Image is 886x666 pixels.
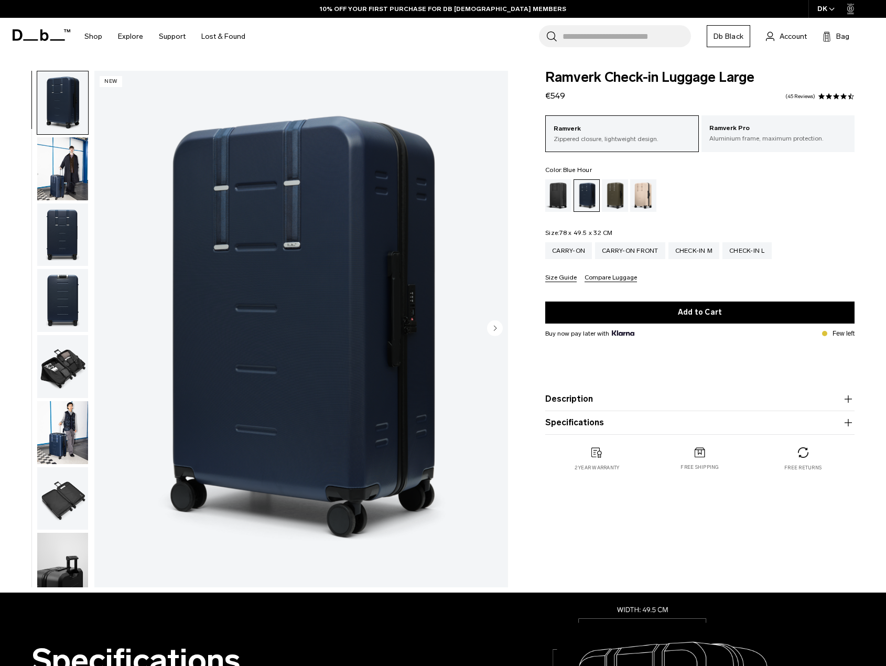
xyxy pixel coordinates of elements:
[612,330,634,336] img: {"height" => 20, "alt" => "Klarna"}
[37,401,89,465] button: Ramverk Check-in Luggage Large Blue Hour
[680,464,719,471] p: Free shipping
[545,230,613,236] legend: Size:
[563,166,592,174] span: Blue Hour
[37,335,88,398] img: Ramverk Check-in Luggage Large Blue Hour
[585,274,637,282] button: Compare Luggage
[722,242,772,259] a: Check-in L
[545,329,634,338] span: Buy now pay later with
[37,533,88,596] img: Ramverk Check-in Luggage Large Blue Hour
[118,18,143,55] a: Explore
[37,203,88,266] img: Ramverk Check-in Luggage Large Blue Hour
[574,179,600,212] a: Blue Hour
[701,115,855,151] a: Ramverk Pro Aluminium frame, maximum protection.
[37,203,89,267] button: Ramverk Check-in Luggage Large Blue Hour
[37,467,89,531] button: Ramverk Check-in Luggage Large Blue Hour
[545,416,855,429] button: Specifications
[554,134,690,144] p: Zippered closure, lightweight design.
[559,229,612,237] span: 78 x 49.5 x 32 CM
[37,268,89,332] button: Ramverk Check-in Luggage Large Blue Hour
[709,134,847,143] p: Aluminium frame, maximum protection.
[595,242,665,259] a: Carry-on Front
[668,242,720,259] a: Check-in M
[545,71,855,84] span: Ramverk Check-in Luggage Large
[94,71,508,587] img: Ramverk Check-in Luggage Large Blue Hour
[37,137,89,201] button: Ramverk Check-in Luggage Large Blue Hour
[545,274,577,282] button: Size Guide
[37,137,88,200] img: Ramverk Check-in Luggage Large Blue Hour
[823,30,849,42] button: Bag
[545,91,565,101] span: €549
[784,464,822,471] p: Free returns
[545,242,592,259] a: Carry-on
[77,18,253,55] nav: Main Navigation
[630,179,656,212] a: Fogbow Beige
[37,71,88,134] img: Ramverk Check-in Luggage Large Blue Hour
[37,401,88,464] img: Ramverk Check-in Luggage Large Blue Hour
[836,31,849,42] span: Bag
[159,18,186,55] a: Support
[94,71,508,587] li: 1 / 11
[833,329,855,338] p: Few left
[201,18,245,55] a: Lost & Found
[766,30,807,42] a: Account
[37,335,89,399] button: Ramverk Check-in Luggage Large Blue Hour
[545,393,855,405] button: Description
[545,302,855,324] button: Add to Cart
[84,18,102,55] a: Shop
[487,320,503,338] button: Next slide
[320,4,566,14] a: 10% OFF YOUR FIRST PURCHASE FOR DB [DEMOGRAPHIC_DATA] MEMBERS
[602,179,628,212] a: Forest Green
[707,25,750,47] a: Db Black
[554,124,690,134] p: Ramverk
[37,71,89,135] button: Ramverk Check-in Luggage Large Blue Hour
[785,94,815,99] a: 45 reviews
[709,123,847,134] p: Ramverk Pro
[37,467,88,530] img: Ramverk Check-in Luggage Large Blue Hour
[37,532,89,596] button: Ramverk Check-in Luggage Large Blue Hour
[545,179,571,212] a: Black Out
[100,76,122,87] p: New
[37,269,88,332] img: Ramverk Check-in Luggage Large Blue Hour
[575,464,620,471] p: 2 year warranty
[545,167,592,173] legend: Color:
[780,31,807,42] span: Account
